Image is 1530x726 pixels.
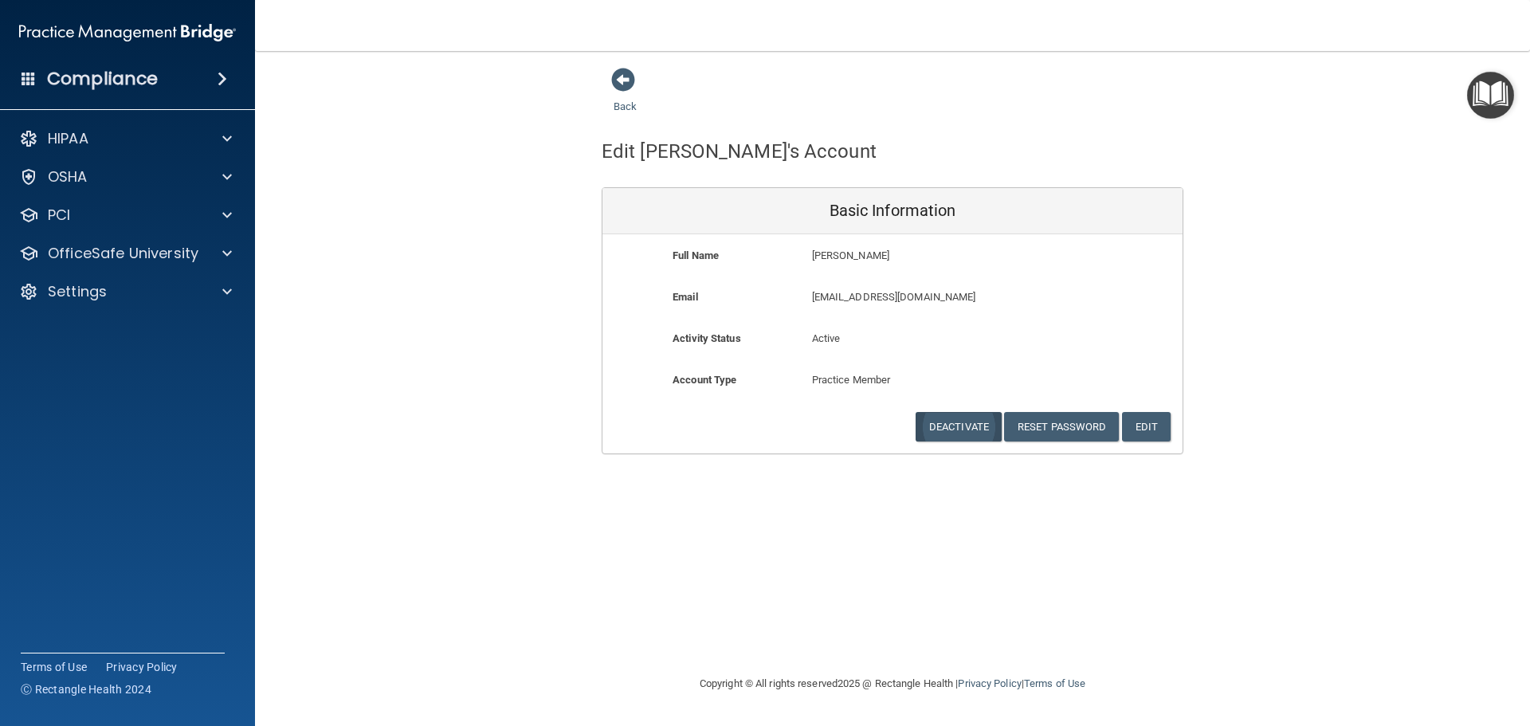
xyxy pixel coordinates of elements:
[21,659,87,675] a: Terms of Use
[47,68,158,90] h4: Compliance
[614,81,637,112] a: Back
[602,188,1183,234] div: Basic Information
[19,17,236,49] img: PMB logo
[48,129,88,148] p: HIPAA
[812,288,1066,307] p: [EMAIL_ADDRESS][DOMAIN_NAME]
[48,167,88,186] p: OSHA
[812,329,974,348] p: Active
[1024,677,1085,689] a: Terms of Use
[673,374,736,386] b: Account Type
[958,677,1021,689] a: Privacy Policy
[1004,412,1119,441] button: Reset Password
[19,244,232,263] a: OfficeSafe University
[48,244,198,263] p: OfficeSafe University
[1254,613,1511,677] iframe: Drift Widget Chat Controller
[673,332,741,344] b: Activity Status
[916,412,1002,441] button: Deactivate
[21,681,151,697] span: Ⓒ Rectangle Health 2024
[812,371,974,390] p: Practice Member
[673,291,698,303] b: Email
[106,659,178,675] a: Privacy Policy
[19,167,232,186] a: OSHA
[812,246,1066,265] p: [PERSON_NAME]
[19,206,232,225] a: PCI
[1467,72,1514,119] button: Open Resource Center
[1122,412,1171,441] button: Edit
[19,282,232,301] a: Settings
[48,282,107,301] p: Settings
[673,249,719,261] b: Full Name
[602,141,877,162] h4: Edit [PERSON_NAME]'s Account
[48,206,70,225] p: PCI
[19,129,232,148] a: HIPAA
[602,658,1183,709] div: Copyright © All rights reserved 2025 @ Rectangle Health | |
